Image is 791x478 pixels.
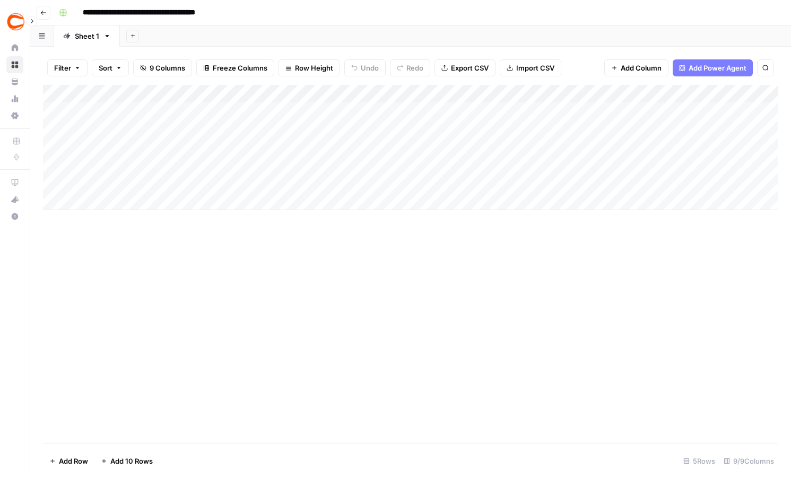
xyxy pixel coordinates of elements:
span: 9 Columns [150,63,185,73]
div: What's new? [7,192,23,207]
a: Browse [6,56,23,73]
a: Your Data [6,73,23,90]
span: Import CSV [516,63,554,73]
span: Row Height [295,63,333,73]
button: Import CSV [500,59,561,76]
div: Sheet 1 [75,31,99,41]
a: Home [6,39,23,56]
button: What's new? [6,191,23,208]
div: 5 Rows [679,453,719,470]
span: Add Row [59,456,88,466]
button: Help + Support [6,208,23,225]
button: Filter [47,59,88,76]
span: Add Column [621,63,662,73]
span: Filter [54,63,71,73]
a: AirOps Academy [6,174,23,191]
button: Add 10 Rows [94,453,159,470]
button: Export CSV [434,59,496,76]
div: 9/9 Columns [719,453,778,470]
button: Sort [92,59,129,76]
a: Usage [6,90,23,107]
button: 9 Columns [133,59,192,76]
span: Export CSV [451,63,489,73]
button: Redo [390,59,430,76]
span: Add 10 Rows [110,456,153,466]
button: Freeze Columns [196,59,274,76]
button: Add Row [43,453,94,470]
a: Settings [6,107,23,124]
button: Add Power Agent [673,59,753,76]
button: Workspace: Covers [6,8,23,35]
button: Row Height [279,59,340,76]
button: Undo [344,59,386,76]
span: Freeze Columns [213,63,267,73]
img: Covers Logo [6,12,25,31]
a: Sheet 1 [54,25,120,47]
span: Undo [361,63,379,73]
span: Sort [99,63,112,73]
button: Add Column [604,59,668,76]
span: Add Power Agent [689,63,746,73]
span: Redo [406,63,423,73]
